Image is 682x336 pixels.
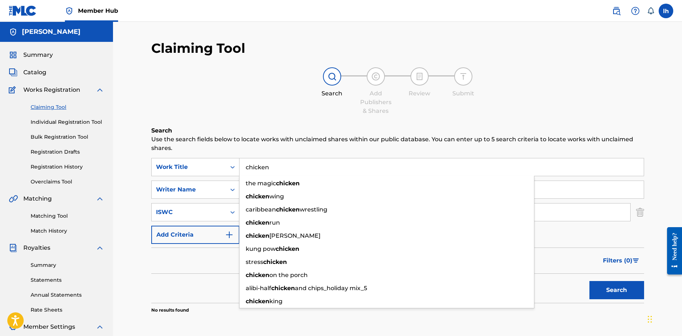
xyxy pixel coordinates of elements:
[31,212,104,220] a: Matching Tool
[9,51,53,59] a: SummarySummary
[269,298,282,305] span: king
[96,194,104,203] img: expand
[628,4,643,18] div: Help
[9,68,46,77] a: CatalogCatalog
[31,103,104,111] a: Claiming Tool
[96,323,104,331] img: expand
[269,219,280,226] span: run
[31,178,104,186] a: Overclaims Tool
[263,258,287,265] strong: chicken
[151,40,245,56] h2: Claiming Tool
[609,4,624,18] a: Public Search
[246,219,269,226] strong: chicken
[9,5,37,16] img: MLC Logo
[459,72,468,81] img: step indicator icon for Submit
[246,206,276,213] span: caribbean
[9,86,18,94] img: Works Registration
[31,291,104,299] a: Annual Statements
[31,163,104,171] a: Registration History
[151,307,189,313] p: No results found
[631,7,640,15] img: help
[358,89,394,115] div: Add Publishers & Shares
[31,306,104,314] a: Rate Sheets
[612,7,621,15] img: search
[646,301,682,336] iframe: Chat Widget
[225,230,234,239] img: 9d2ae6d4665cec9f34b9.svg
[9,68,17,77] img: Catalog
[659,4,673,18] div: User Menu
[246,232,269,239] strong: chicken
[96,244,104,252] img: expand
[31,133,104,141] a: Bulk Registration Tool
[9,28,17,36] img: Accounts
[648,308,652,330] div: Drag
[9,51,17,59] img: Summary
[156,208,222,217] div: ISWC
[23,244,50,252] span: Royalties
[151,126,644,135] h6: Search
[636,203,644,221] img: Delete Criterion
[31,227,104,235] a: Match History
[269,272,308,278] span: on the porch
[599,252,644,270] button: Filters (0)
[246,193,269,200] strong: chicken
[246,272,269,278] strong: chicken
[31,148,104,156] a: Registration Drafts
[246,245,276,252] span: kung pow
[269,193,284,200] span: wing
[156,163,222,171] div: Work Title
[9,194,18,203] img: Matching
[328,72,336,81] img: step indicator icon for Search
[589,281,644,299] button: Search
[65,7,74,15] img: Top Rightsholder
[276,206,300,213] strong: chicken
[23,194,52,203] span: Matching
[9,323,17,331] img: Member Settings
[9,244,17,252] img: Royalties
[603,256,632,265] span: Filters ( 0 )
[246,180,276,187] span: the magic
[96,86,104,94] img: expand
[151,135,644,153] p: Use the search fields below to locate works with unclaimed shares within our public database. You...
[151,226,239,244] button: Add Criteria
[23,51,53,59] span: Summary
[269,232,320,239] span: [PERSON_NAME]
[31,276,104,284] a: Statements
[78,7,118,15] span: Member Hub
[23,323,75,331] span: Member Settings
[633,258,639,263] img: filter
[151,158,644,303] form: Search Form
[22,28,81,36] h5: Lequan Hedrick
[156,185,222,194] div: Writer Name
[276,245,299,252] strong: chicken
[23,86,80,94] span: Works Registration
[31,261,104,269] a: Summary
[401,89,438,98] div: Review
[271,285,295,292] strong: chicken
[445,89,482,98] div: Submit
[31,118,104,126] a: Individual Registration Tool
[662,222,682,280] iframe: Resource Center
[647,7,654,15] div: Notifications
[246,285,271,292] span: alibi-half
[23,68,46,77] span: Catalog
[246,298,269,305] strong: chicken
[314,89,350,98] div: Search
[415,72,424,81] img: step indicator icon for Review
[295,285,367,292] span: and chips_holiday mix_5
[300,206,327,213] span: wrestling
[276,180,300,187] strong: chicken
[246,258,263,265] span: stress
[371,72,380,81] img: step indicator icon for Add Publishers & Shares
